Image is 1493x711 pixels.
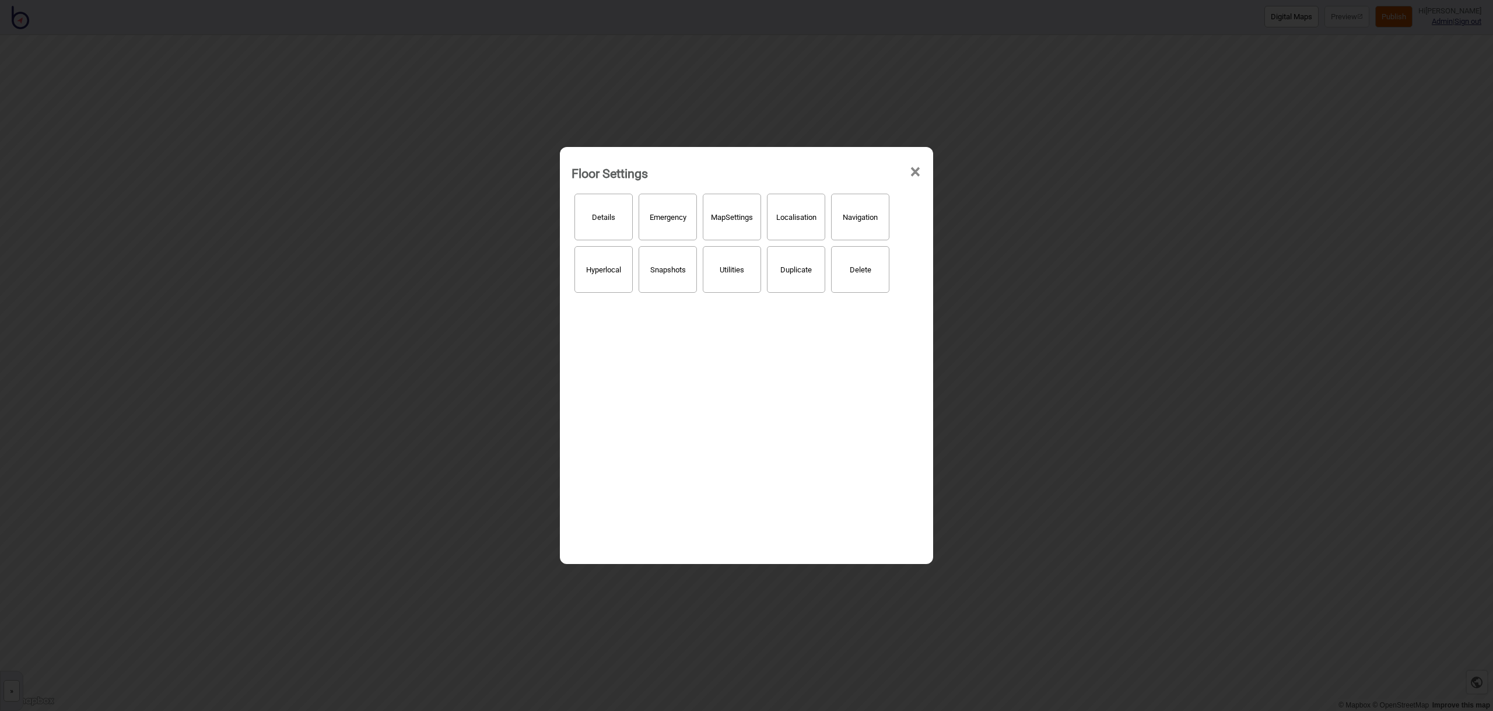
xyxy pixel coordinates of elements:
[909,153,921,191] span: ×
[639,246,697,293] button: Snapshots
[574,246,633,293] button: Hyperlocal
[574,194,633,240] button: Details
[639,194,697,240] button: Emergency
[703,194,761,240] button: MapSettings
[767,246,825,293] button: Duplicate
[572,161,648,186] div: Floor Settings
[703,246,761,293] button: Utilities
[767,194,825,240] button: Localisation
[831,246,889,293] button: Delete
[831,194,889,240] button: Navigation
